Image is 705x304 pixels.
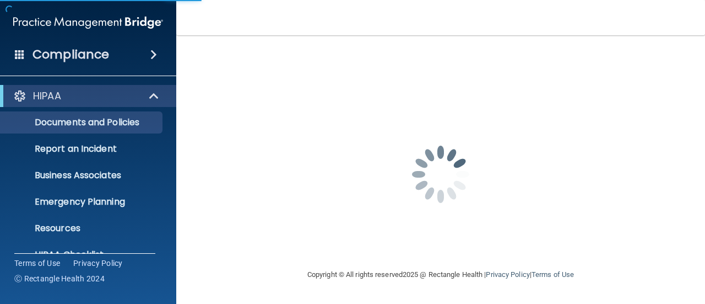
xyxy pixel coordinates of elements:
p: Business Associates [7,170,158,181]
a: HIPAA [13,89,160,103]
a: Privacy Policy [73,258,123,269]
div: Copyright © All rights reserved 2025 @ Rectangle Health | | [240,257,642,292]
a: Terms of Use [532,270,574,279]
a: Privacy Policy [486,270,529,279]
span: Ⓒ Rectangle Health 2024 [14,273,105,284]
p: Report an Incident [7,143,158,154]
h4: Compliance [32,47,109,62]
p: Emergency Planning [7,196,158,207]
p: HIPAA [33,89,61,103]
p: Documents and Policies [7,117,158,128]
p: HIPAA Checklist [7,249,158,260]
img: PMB logo [13,12,163,34]
img: spinner.e123f6fc.gif [386,119,496,230]
a: Terms of Use [14,258,60,269]
p: Resources [7,223,158,234]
